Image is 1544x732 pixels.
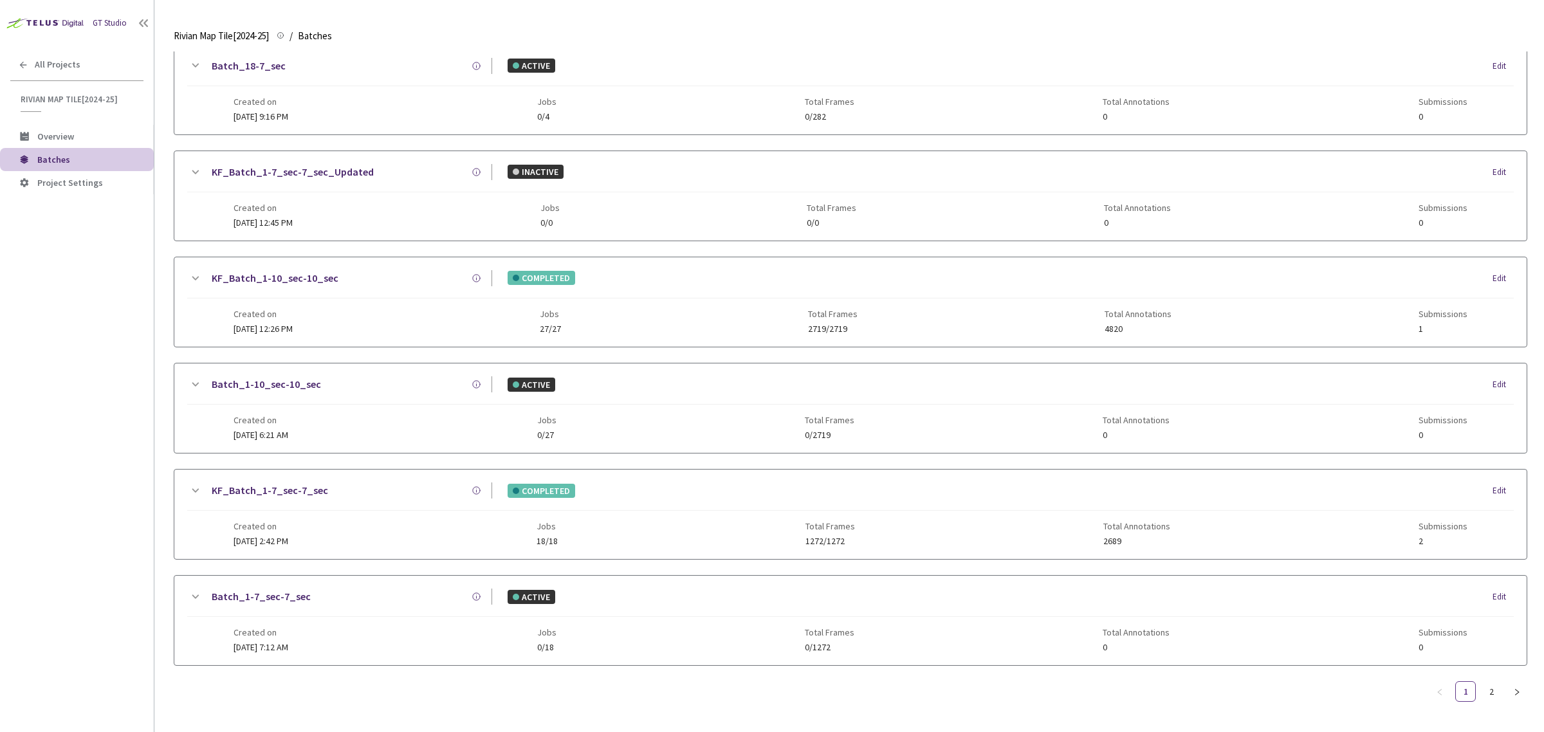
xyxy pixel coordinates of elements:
span: Created on [234,521,288,531]
div: COMPLETED [508,271,575,285]
span: Total Annotations [1104,203,1171,213]
span: 0 [1419,430,1467,440]
span: [DATE] 6:21 AM [234,429,288,441]
div: GT Studio [93,17,127,30]
span: 0 [1103,643,1170,652]
li: Previous Page [1429,681,1450,702]
div: Batch_1-7_sec-7_secACTIVEEditCreated on[DATE] 7:12 AMJobs0/18Total Frames0/1272Total Annotations0... [174,576,1527,665]
span: [DATE] 12:26 PM [234,323,293,334]
a: KF_Batch_1-10_sec-10_sec [212,270,338,286]
div: Batch_1-10_sec-10_secACTIVEEditCreated on[DATE] 6:21 AMJobs0/27Total Frames0/2719Total Annotation... [174,363,1527,453]
span: Jobs [540,309,561,319]
li: 2 [1481,681,1502,702]
span: Total Annotations [1103,96,1170,107]
span: Created on [234,96,288,107]
span: Total Annotations [1103,521,1170,531]
span: 0 [1103,112,1170,122]
span: left [1436,688,1444,696]
span: Submissions [1419,627,1467,637]
span: 2 [1419,536,1467,546]
div: Edit [1493,166,1514,179]
span: 0/18 [537,643,556,652]
div: ACTIVE [508,590,555,604]
span: 0 [1104,218,1171,228]
div: ACTIVE [508,59,555,73]
span: 0 [1103,430,1170,440]
div: Edit [1493,590,1514,603]
span: 0/27 [537,430,556,440]
div: KF_Batch_1-10_sec-10_secCOMPLETEDEditCreated on[DATE] 12:26 PMJobs27/27Total Frames2719/2719Total... [174,257,1527,347]
span: 0/0 [540,218,560,228]
button: right [1507,681,1527,702]
span: [DATE] 9:16 PM [234,111,288,122]
span: Submissions [1419,309,1467,319]
span: Rivian Map Tile[2024-25] [174,28,269,44]
div: KF_Batch_1-7_sec-7_sec_UpdatedINACTIVEEditCreated on[DATE] 12:45 PMJobs0/0Total Frames0/0Total An... [174,151,1527,241]
span: Created on [234,203,293,213]
span: 1 [1419,324,1467,334]
span: Created on [234,415,288,425]
span: 0/282 [805,112,854,122]
a: 1 [1456,682,1475,701]
a: Batch_1-10_sec-10_sec [212,376,321,392]
span: Total Frames [807,203,856,213]
div: COMPLETED [508,484,575,498]
span: Created on [234,627,288,637]
span: Created on [234,309,293,319]
span: 1272/1272 [805,536,855,546]
span: Total Annotations [1103,627,1170,637]
span: Submissions [1419,415,1467,425]
span: Jobs [537,627,556,637]
span: Jobs [537,96,556,107]
span: 4820 [1105,324,1172,334]
span: Submissions [1419,96,1467,107]
span: Total Frames [805,521,855,531]
span: [DATE] 12:45 PM [234,217,293,228]
span: Total Annotations [1103,415,1170,425]
span: Jobs [537,521,558,531]
span: Total Annotations [1105,309,1172,319]
span: Batches [298,28,332,44]
a: Batch_18-7_sec [212,58,286,74]
div: Edit [1493,60,1514,73]
a: Batch_1-7_sec-7_sec [212,589,311,605]
span: 0/1272 [805,643,854,652]
li: Next Page [1507,681,1527,702]
span: 0 [1419,112,1467,122]
span: 27/27 [540,324,561,334]
li: 1 [1455,681,1476,702]
div: Edit [1493,272,1514,285]
span: Submissions [1419,521,1467,531]
a: KF_Batch_1-7_sec-7_sec [212,482,328,499]
span: right [1513,688,1521,696]
li: / [289,28,293,44]
span: 0/2719 [805,430,854,440]
span: [DATE] 2:42 PM [234,535,288,547]
span: 2689 [1103,536,1170,546]
button: left [1429,681,1450,702]
span: 18/18 [537,536,558,546]
span: Rivian Map Tile[2024-25] [21,94,136,105]
span: Batches [37,154,70,165]
div: KF_Batch_1-7_sec-7_secCOMPLETEDEditCreated on[DATE] 2:42 PMJobs18/18Total Frames1272/1272Total An... [174,470,1527,559]
span: Total Frames [808,309,858,319]
div: INACTIVE [508,165,564,179]
div: Batch_18-7_secACTIVEEditCreated on[DATE] 9:16 PMJobs0/4Total Frames0/282Total Annotations0Submiss... [174,45,1527,134]
span: 0 [1419,218,1467,228]
span: Total Frames [805,627,854,637]
span: Total Frames [805,415,854,425]
a: 2 [1482,682,1501,701]
span: 2719/2719 [808,324,858,334]
span: Overview [37,131,74,142]
span: Total Frames [805,96,854,107]
div: Edit [1493,484,1514,497]
span: 0/0 [807,218,856,228]
span: Jobs [540,203,560,213]
span: Project Settings [37,177,103,188]
a: KF_Batch_1-7_sec-7_sec_Updated [212,164,374,180]
div: Edit [1493,378,1514,391]
span: Jobs [537,415,556,425]
span: Submissions [1419,203,1467,213]
span: 0 [1419,643,1467,652]
span: 0/4 [537,112,556,122]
